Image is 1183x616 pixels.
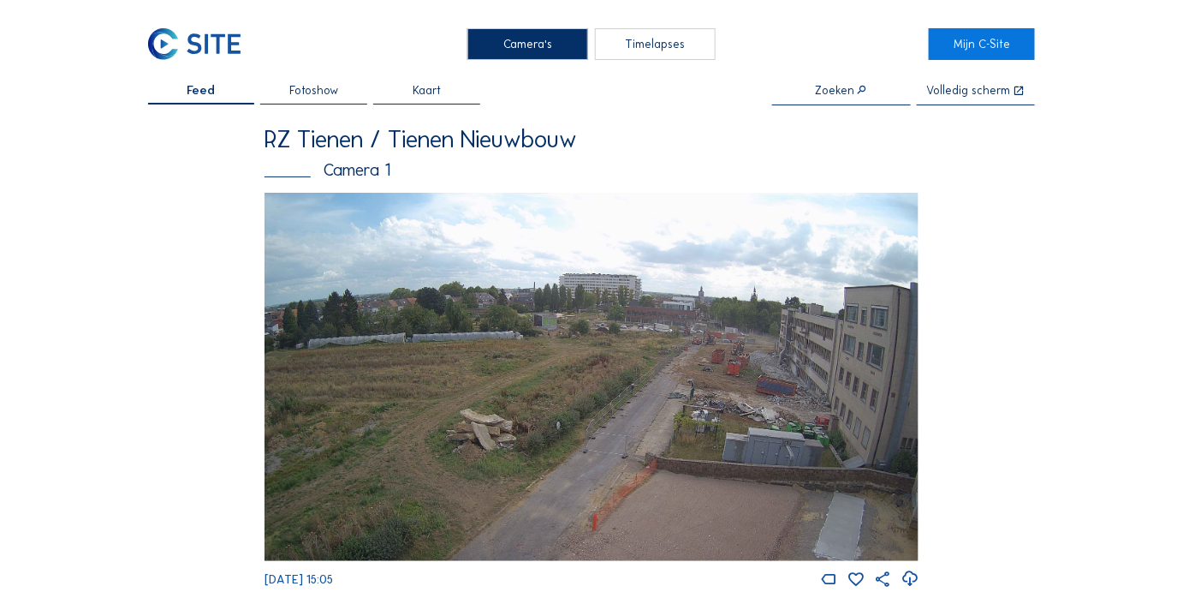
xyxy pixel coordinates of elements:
[467,28,588,59] div: Camera's
[265,162,918,179] div: Camera 1
[187,85,215,97] span: Feed
[929,28,1035,59] a: Mijn C-Site
[265,193,918,561] img: Image
[289,85,338,97] span: Fotoshow
[265,127,918,151] div: RZ Tienen / Tienen Nieuwbouw
[595,28,716,59] div: Timelapses
[927,85,1011,98] div: Volledig scherm
[265,572,333,587] span: [DATE] 15:05
[148,28,241,59] img: C-SITE Logo
[413,85,441,97] span: Kaart
[148,28,254,59] a: C-SITE Logo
